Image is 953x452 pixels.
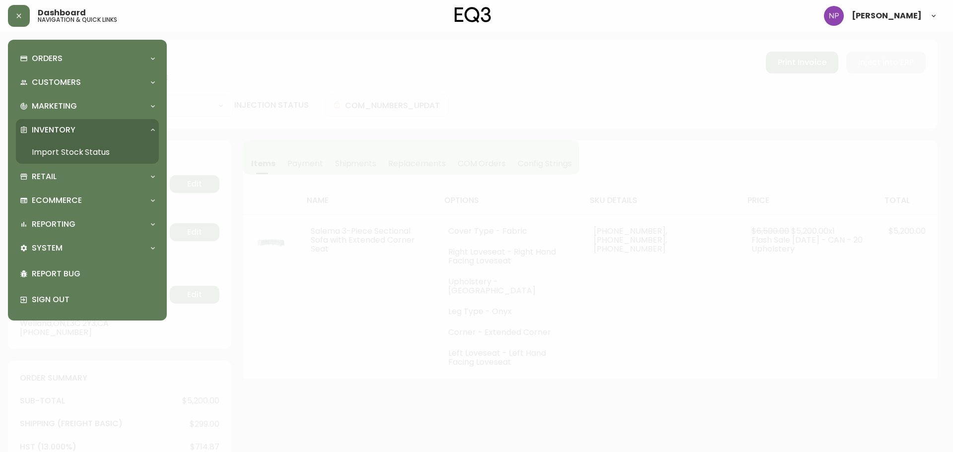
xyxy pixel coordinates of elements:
[32,294,155,305] p: Sign Out
[16,213,159,235] div: Reporting
[852,12,922,20] span: [PERSON_NAME]
[824,6,844,26] img: 50f1e64a3f95c89b5c5247455825f96f
[32,219,75,230] p: Reporting
[16,71,159,93] div: Customers
[455,7,491,23] img: logo
[32,77,81,88] p: Customers
[32,268,155,279] p: Report Bug
[38,9,86,17] span: Dashboard
[32,171,57,182] p: Retail
[32,243,63,254] p: System
[16,237,159,259] div: System
[16,141,159,164] a: Import Stock Status
[16,119,159,141] div: Inventory
[32,125,75,135] p: Inventory
[16,95,159,117] div: Marketing
[16,287,159,313] div: Sign Out
[32,195,82,206] p: Ecommerce
[16,261,159,287] div: Report Bug
[32,101,77,112] p: Marketing
[16,48,159,69] div: Orders
[16,166,159,188] div: Retail
[16,190,159,211] div: Ecommerce
[32,53,63,64] p: Orders
[38,17,117,23] h5: navigation & quick links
